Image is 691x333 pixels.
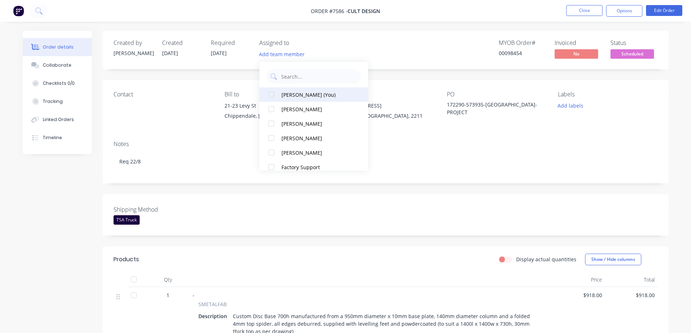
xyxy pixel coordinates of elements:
div: [STREET_ADDRESS] [336,101,435,111]
div: Assigned to [259,39,332,46]
div: [PERSON_NAME] (You) [281,91,354,99]
button: Timeline [23,129,92,147]
div: MYOB Order # [499,39,546,46]
button: Add labels [554,101,587,111]
div: Created by [114,39,153,46]
img: Factory [13,5,24,16]
div: Products [114,255,139,264]
span: Order #7586 - [311,8,347,14]
div: [STREET_ADDRESS]Padstow, [GEOGRAPHIC_DATA], 2211 [336,101,435,124]
button: Linked Orders [23,111,92,129]
div: Required [211,39,251,46]
span: $918.00 [555,291,602,299]
div: Qty [146,272,190,287]
div: Timeline [43,134,62,141]
div: Bill to [225,91,324,98]
button: Edit Order [646,5,682,16]
span: $918.00 [608,291,655,299]
button: [PERSON_NAME] [259,145,368,160]
button: Collaborate [23,56,92,74]
div: Price [552,272,605,287]
div: Collaborate [43,62,71,68]
span: Scheduled [610,49,654,58]
button: Add team member [255,49,308,59]
button: Options [606,5,642,17]
div: Padstow, [GEOGRAPHIC_DATA], 2211 [336,111,435,121]
span: 1 [166,291,169,299]
div: 21-23 Levy StChippendale, [GEOGRAPHIC_DATA], 2008 [225,101,324,124]
span: [DATE] [211,50,227,57]
div: Contact [114,91,213,98]
div: [PERSON_NAME] [281,105,354,113]
button: [PERSON_NAME] (You) [259,87,368,102]
button: [PERSON_NAME] [259,102,368,116]
button: Add team member [259,49,309,59]
input: Search... [280,69,357,84]
span: Cult Design [347,8,380,14]
div: Linked Orders [43,116,74,123]
div: Description [198,311,230,321]
div: Order details [43,44,74,50]
div: Req 22/8 [114,150,658,172]
button: Close [566,5,602,16]
div: Status [610,39,658,46]
div: Checklists 0/0 [43,80,75,87]
span: SMETALFAB [198,300,227,308]
div: [PERSON_NAME] [281,120,354,128]
div: Deliver to [336,91,435,98]
button: Checklists 0/0 [23,74,92,92]
div: TSA Truck [114,215,140,225]
div: 172290-573935-[GEOGRAPHIC_DATA]-PROJECT [447,101,538,116]
div: [PERSON_NAME] [114,49,153,57]
span: - [193,292,194,299]
div: Notes [114,141,658,147]
span: [DATE] [162,50,178,57]
button: [PERSON_NAME] [259,131,368,145]
div: 00098454 [499,49,546,57]
div: Tracking [43,98,63,105]
div: [PERSON_NAME] [281,149,354,157]
button: Scheduled [610,49,654,60]
button: Factory Support [259,160,368,174]
button: Show / Hide columns [585,254,641,265]
span: No [555,49,598,58]
button: Order details [23,38,92,56]
button: [PERSON_NAME] [259,116,368,131]
label: Shipping Method [114,205,204,214]
div: [PERSON_NAME] [281,134,354,142]
div: Chippendale, [GEOGRAPHIC_DATA], 2008 [225,111,324,121]
div: Labels [558,91,657,98]
div: PO [447,91,546,98]
label: Display actual quantities [516,255,576,263]
div: 21-23 Levy St [225,101,324,111]
div: Created [162,39,202,46]
div: Factory Support [281,163,354,171]
div: Total [605,272,658,287]
div: Invoiced [555,39,602,46]
button: Tracking [23,92,92,111]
